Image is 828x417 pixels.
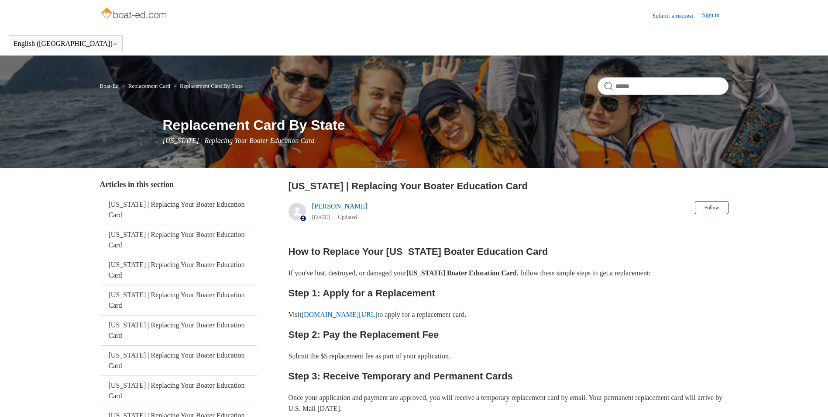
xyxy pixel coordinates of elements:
p: Visit to apply for a replacement card. [289,309,728,320]
h1: Replacement Card By State [163,115,728,136]
h2: Step 2: Pay the Replacement Fee [289,327,728,342]
a: [DOMAIN_NAME][URL] [302,311,378,318]
a: [US_STATE] | Replacing Your Boater Education Card [100,346,257,375]
button: English ([GEOGRAPHIC_DATA]) [14,40,118,48]
a: Submit a request [652,11,702,21]
a: Boat-Ed [100,83,119,89]
a: Sign in [702,10,728,21]
a: [US_STATE] | Replacing Your Boater Education Card [100,376,257,406]
strong: [US_STATE] Boater Education Card [406,269,517,277]
h2: California | Replacing Your Boater Education Card [289,179,728,193]
li: Replacement Card By State [172,83,243,89]
span: [US_STATE] | Replacing Your Boater Education Card [163,137,315,144]
span: Articles in this section [100,180,174,189]
a: [US_STATE] | Replacing Your Boater Education Card [100,316,257,345]
p: If you've lost, destroyed, or damaged your , follow these simple steps to get a replacement: [289,268,728,279]
p: Submit the $5 replacement fee as part of your application. [289,351,728,362]
p: Once your application and payment are approved, you will receive a temporary replacement card by ... [289,392,728,414]
button: Follow Article [695,201,728,214]
h2: Step 1: Apply for a Replacement [289,285,728,301]
img: Boat-Ed Help Center home page [100,5,169,23]
li: Replacement Card [120,83,172,89]
li: Updated [338,214,357,220]
a: [US_STATE] | Replacing Your Boater Education Card [100,195,257,225]
li: Boat-Ed [100,83,120,89]
a: Replacement Card [128,83,170,89]
a: Replacement Card By State [180,83,243,89]
time: 05/23/2024, 11:25 [312,214,330,220]
a: [US_STATE] | Replacing Your Boater Education Card [100,225,257,255]
h2: How to Replace Your [US_STATE] Boater Education Card [289,244,728,259]
a: [US_STATE] | Replacing Your Boater Education Card [100,285,257,315]
input: Search [598,77,728,95]
a: [PERSON_NAME] [312,202,368,210]
div: Live chat [799,388,821,410]
h2: Step 3: Receive Temporary and Permanent Cards [289,368,728,384]
a: [US_STATE] | Replacing Your Boater Education Card [100,255,257,285]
